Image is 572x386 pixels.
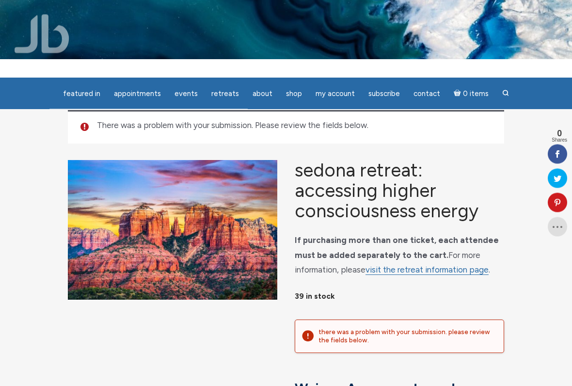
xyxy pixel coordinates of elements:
[318,328,496,345] h2: There was a problem with your submission. Please review the fields below.
[97,120,488,132] li: There was a problem with your submission. Please review the fields below.
[413,89,440,98] span: Contact
[280,84,308,103] a: Shop
[175,89,198,98] span: Events
[454,89,463,98] i: Cart
[448,83,494,103] a: Cart0 items
[552,138,567,143] span: Shares
[295,289,504,305] p: 39 in stock
[316,89,355,98] span: My Account
[552,129,567,138] span: 0
[206,84,245,103] a: Retreats
[114,89,161,98] span: Appointments
[108,84,167,103] a: Appointments
[295,161,504,222] h1: Sedona Retreat: Accessing Higher Consciousness Energy
[295,236,499,260] strong: If purchasing more than one ticket, each attendee must be added separately to the cart.
[253,89,272,98] span: About
[463,90,489,97] span: 0 items
[363,84,406,103] a: Subscribe
[169,84,204,103] a: Events
[286,89,302,98] span: Shop
[68,161,277,300] img: Sedona Retreat: Accessing Higher Consciousness Energy
[295,233,504,278] p: For more information, please .
[57,84,106,103] a: featured in
[365,265,489,275] a: visit the retreat information page
[211,89,239,98] span: Retreats
[247,84,278,103] a: About
[63,89,100,98] span: featured in
[408,84,446,103] a: Contact
[368,89,400,98] span: Subscribe
[310,84,361,103] a: My Account
[15,15,69,53] img: Jamie Butler. The Everyday Medium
